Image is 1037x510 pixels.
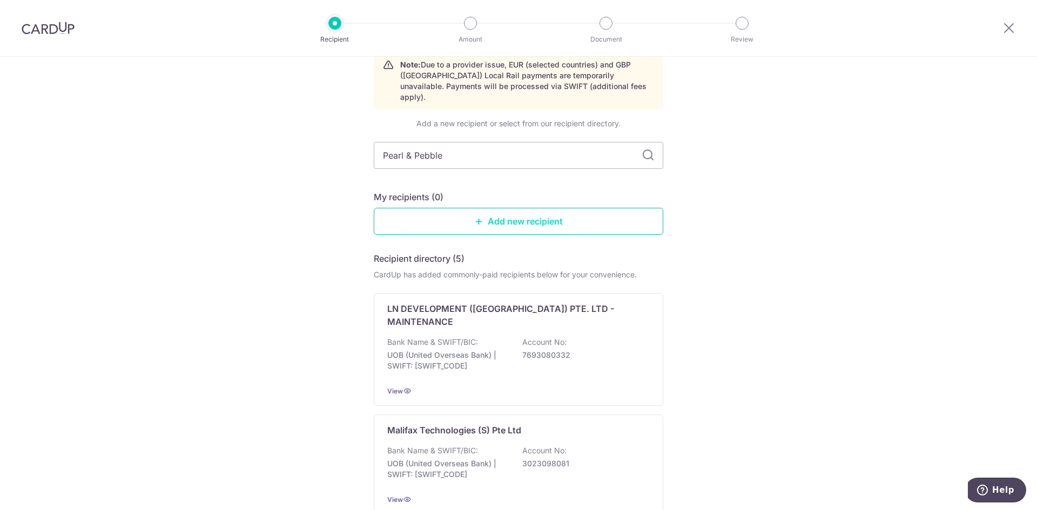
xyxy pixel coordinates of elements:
[400,60,421,69] strong: Note:
[387,387,403,395] a: View
[374,142,663,169] input: Search for any recipient here
[374,252,464,265] h5: Recipient directory (5)
[387,495,403,504] a: View
[374,269,663,280] div: CardUp has added commonly-paid recipients below for your convenience.
[387,350,508,371] p: UOB (United Overseas Bank) | SWIFT: [SWIFT_CODE]
[22,22,75,35] img: CardUp
[387,445,478,456] p: Bank Name & SWIFT/BIC:
[387,337,478,348] p: Bank Name & SWIFT/BIC:
[387,302,637,328] p: LN DEVELOPMENT ([GEOGRAPHIC_DATA]) PTE. LTD - MAINTENANCE
[374,191,443,203] h5: My recipients (0)
[522,350,643,361] p: 7693080332
[387,424,521,437] p: Malifax Technologies (S) Pte Ltd
[387,458,508,480] p: UOB (United Overseas Bank) | SWIFT: [SWIFT_CODE]
[522,337,567,348] p: Account No:
[522,445,567,456] p: Account No:
[522,458,643,469] p: 3023098081
[968,478,1026,505] iframe: Opens a widget where you can find more information
[374,208,663,235] a: Add new recipient
[374,118,663,129] div: Add a new recipient or select from our recipient directory.
[430,34,510,45] p: Amount
[566,34,646,45] p: Document
[295,34,375,45] p: Recipient
[400,59,654,103] p: Due to a provider issue, EUR (selected countries) and GBP ([GEOGRAPHIC_DATA]) Local Rail payments...
[702,34,782,45] p: Review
